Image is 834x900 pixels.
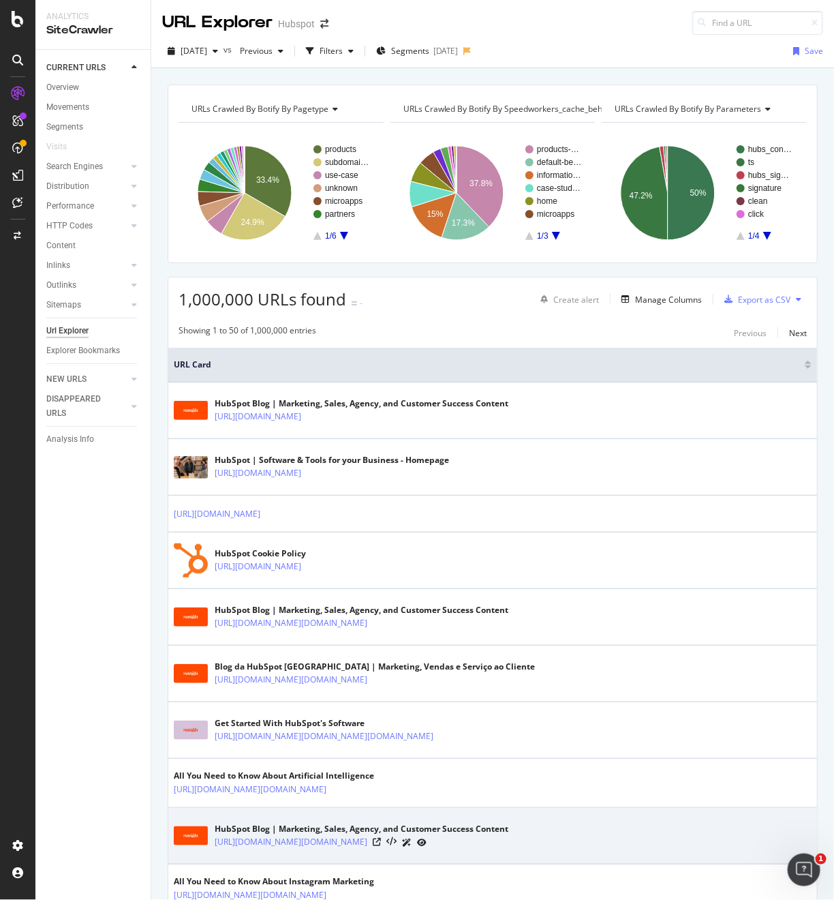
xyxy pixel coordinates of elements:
[234,45,273,57] span: Previous
[162,11,273,34] div: URL Explorer
[433,45,458,57] div: [DATE]
[427,209,443,219] text: 15%
[734,327,767,339] div: Previous
[174,456,208,479] img: main image
[553,294,599,305] div: Create alert
[748,209,764,219] text: click
[234,40,289,62] button: Previous
[46,61,127,75] a: CURRENT URLS
[46,140,67,154] div: Visits
[46,100,89,115] div: Movements
[189,98,371,120] h4: URLs Crawled By Botify By pagetype
[179,134,380,252] div: A chart.
[46,100,141,115] a: Movements
[46,432,94,447] div: Analysis Info
[223,44,234,55] span: vs
[179,325,316,341] div: Showing 1 to 50 of 1,000,000 entries
[46,160,103,174] div: Search Engines
[537,170,581,180] text: informatio…
[789,327,807,339] div: Next
[46,179,89,194] div: Distribution
[174,826,208,845] img: main image
[174,875,386,888] div: All You Need to Know About Instagram Marketing
[719,288,790,310] button: Export as CSV
[325,196,362,206] text: microapps
[46,298,127,312] a: Sitemaps
[788,40,823,62] button: Save
[46,324,89,338] div: Url Explorer
[215,661,535,673] div: Blog da HubSpot [GEOGRAPHIC_DATA] | Marketing, Vendas e Serviço ao Cliente
[537,231,549,241] text: 1/3
[325,145,356,154] text: products
[46,392,127,421] a: DISAPPEARED URLS
[174,542,208,580] img: main image
[215,397,508,410] div: HubSpot Blog | Marketing, Sales, Agency, and Customer Success Content
[816,854,827,865] span: 1
[162,40,223,62] button: [DATE]
[46,80,79,95] div: Overview
[537,196,557,206] text: home
[469,179,493,188] text: 37.8%
[612,98,794,120] h4: URLs Crawled By Botify By parameters
[386,837,397,847] button: View HTML Source
[46,219,93,233] div: HTTP Codes
[46,372,127,387] a: NEW URLS
[46,258,70,273] div: Inlinks
[401,98,647,120] h4: URLs Crawled By Botify By speedworkers_cache_behaviors
[46,199,94,213] div: Performance
[616,291,702,307] button: Manage Columns
[788,854,820,886] iframe: Intercom live chat
[179,288,346,310] span: 1,000,000 URLs found
[352,301,357,305] img: Equal
[215,673,367,687] a: [URL][DOMAIN_NAME][DOMAIN_NAME]
[325,170,358,180] text: use-case
[278,17,315,31] div: Hubspot
[46,120,83,134] div: Segments
[537,145,579,154] text: products-…
[46,199,127,213] a: Performance
[537,183,581,193] text: case-stud…
[325,209,355,219] text: partners
[174,783,326,796] a: [URL][DOMAIN_NAME][DOMAIN_NAME]
[181,45,207,57] span: 2025 Sep. 16th
[46,239,76,253] div: Content
[46,11,140,22] div: Analytics
[615,103,761,115] span: URLs Crawled By Botify By parameters
[215,823,508,835] div: HubSpot Blog | Marketing, Sales, Agency, and Customer Success Content
[46,22,140,38] div: SiteCrawler
[215,466,301,480] a: [URL][DOMAIN_NAME]
[46,372,87,387] div: NEW URLS
[748,145,792,154] text: hubs_con…
[46,324,141,338] a: Url Explorer
[805,45,823,57] div: Save
[46,179,127,194] a: Distribution
[215,560,301,573] a: [URL][DOMAIN_NAME]
[46,219,127,233] a: HTTP Codes
[215,410,301,423] a: [URL][DOMAIN_NAME]
[46,140,80,154] a: Visits
[789,325,807,341] button: Next
[748,196,768,206] text: clean
[174,721,208,740] img: main image
[373,838,381,846] a: Visit Online Page
[174,664,208,683] img: main image
[748,170,789,180] text: hubs_sig…
[215,835,367,849] a: [URL][DOMAIN_NAME][DOMAIN_NAME]
[174,507,260,521] a: [URL][DOMAIN_NAME]
[46,239,141,253] a: Content
[174,770,386,782] div: All You Need to Know About Artificial Intelligence
[734,325,767,341] button: Previous
[325,231,337,241] text: 1/6
[320,45,343,57] div: Filters
[635,294,702,305] div: Manage Columns
[300,40,359,62] button: Filters
[537,157,581,167] text: default-be…
[46,258,127,273] a: Inlinks
[452,218,475,228] text: 17.3%
[241,217,264,227] text: 24.9%
[215,454,449,466] div: HubSpot | Software & Tools for your Business - Homepage
[46,432,141,447] a: Analysis Info
[602,134,803,252] svg: A chart.
[391,45,429,57] span: Segments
